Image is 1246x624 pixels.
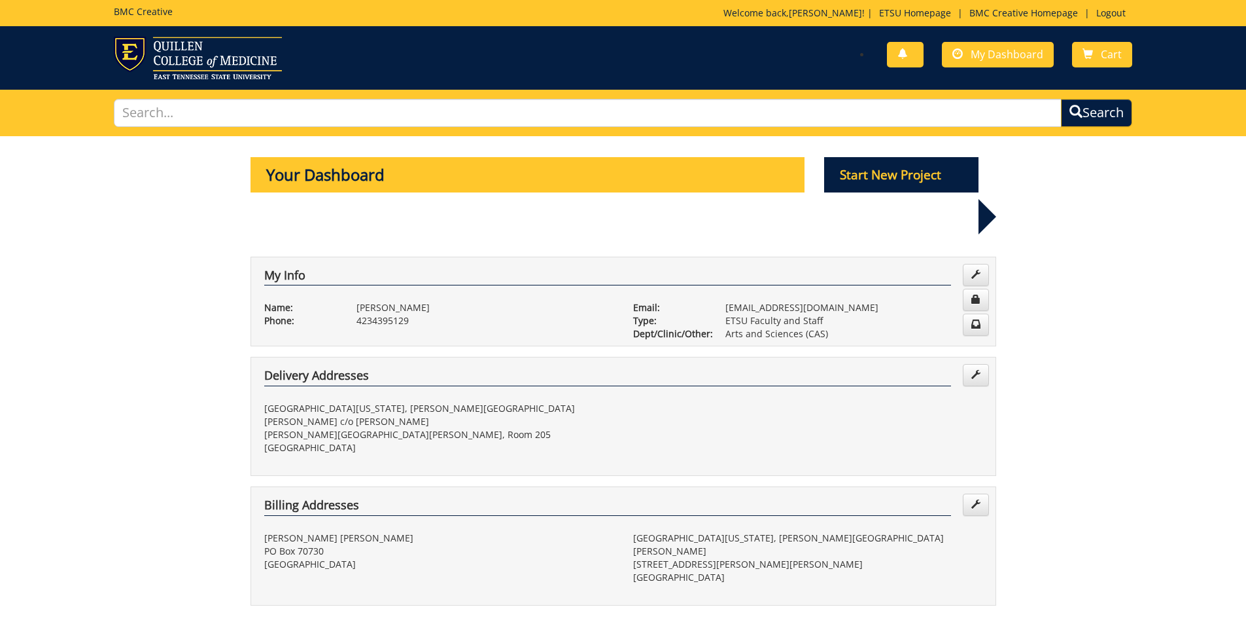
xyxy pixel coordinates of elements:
p: Start New Project [824,157,978,193]
p: Email: [633,301,706,314]
a: [PERSON_NAME] [789,7,862,19]
p: [PERSON_NAME] [356,301,614,314]
p: [PERSON_NAME] [PERSON_NAME] [264,532,614,545]
p: [EMAIL_ADDRESS][DOMAIN_NAME] [725,301,982,314]
a: Edit Addresses [963,364,989,386]
img: ETSU logo [114,37,282,79]
p: [STREET_ADDRESS][PERSON_NAME][PERSON_NAME] [633,558,982,571]
a: Edit Addresses [963,494,989,516]
p: Welcome back, ! | | | [723,7,1132,20]
p: Type: [633,314,706,327]
p: 4234395129 [356,314,614,327]
p: [GEOGRAPHIC_DATA][US_STATE], [PERSON_NAME][GEOGRAPHIC_DATA][PERSON_NAME] c/o [PERSON_NAME] [264,402,614,428]
p: [PERSON_NAME][GEOGRAPHIC_DATA][PERSON_NAME], Room 205 [264,428,614,441]
a: Change Communication Preferences [963,314,989,336]
h4: Delivery Addresses [264,369,951,386]
a: Cart [1072,42,1132,67]
p: [GEOGRAPHIC_DATA] [264,558,614,571]
p: [GEOGRAPHIC_DATA] [633,571,982,584]
p: Name: [264,301,337,314]
h5: BMC Creative [114,7,173,16]
p: Phone: [264,314,337,327]
p: PO Box 70730 [264,545,614,558]
a: ETSU Homepage [873,7,958,19]
input: Search... [114,99,1062,127]
a: Start New Project [824,170,978,182]
a: My Dashboard [942,42,1054,67]
p: Dept/Clinic/Other: [633,327,706,340]
p: [GEOGRAPHIC_DATA] [264,441,614,454]
p: Your Dashboard [251,157,805,193]
a: BMC Creative Homepage [963,7,1084,19]
a: Logout [1090,7,1132,19]
a: Edit Info [963,264,989,286]
button: Search [1061,99,1132,127]
h4: My Info [264,269,951,286]
span: My Dashboard [971,47,1043,62]
p: [GEOGRAPHIC_DATA][US_STATE], [PERSON_NAME][GEOGRAPHIC_DATA][PERSON_NAME] [633,532,982,558]
p: ETSU Faculty and Staff [725,314,982,327]
span: Cart [1101,47,1122,62]
a: Change Password [963,289,989,311]
p: Arts and Sciences (CAS) [725,327,982,340]
h4: Billing Addresses [264,499,951,516]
